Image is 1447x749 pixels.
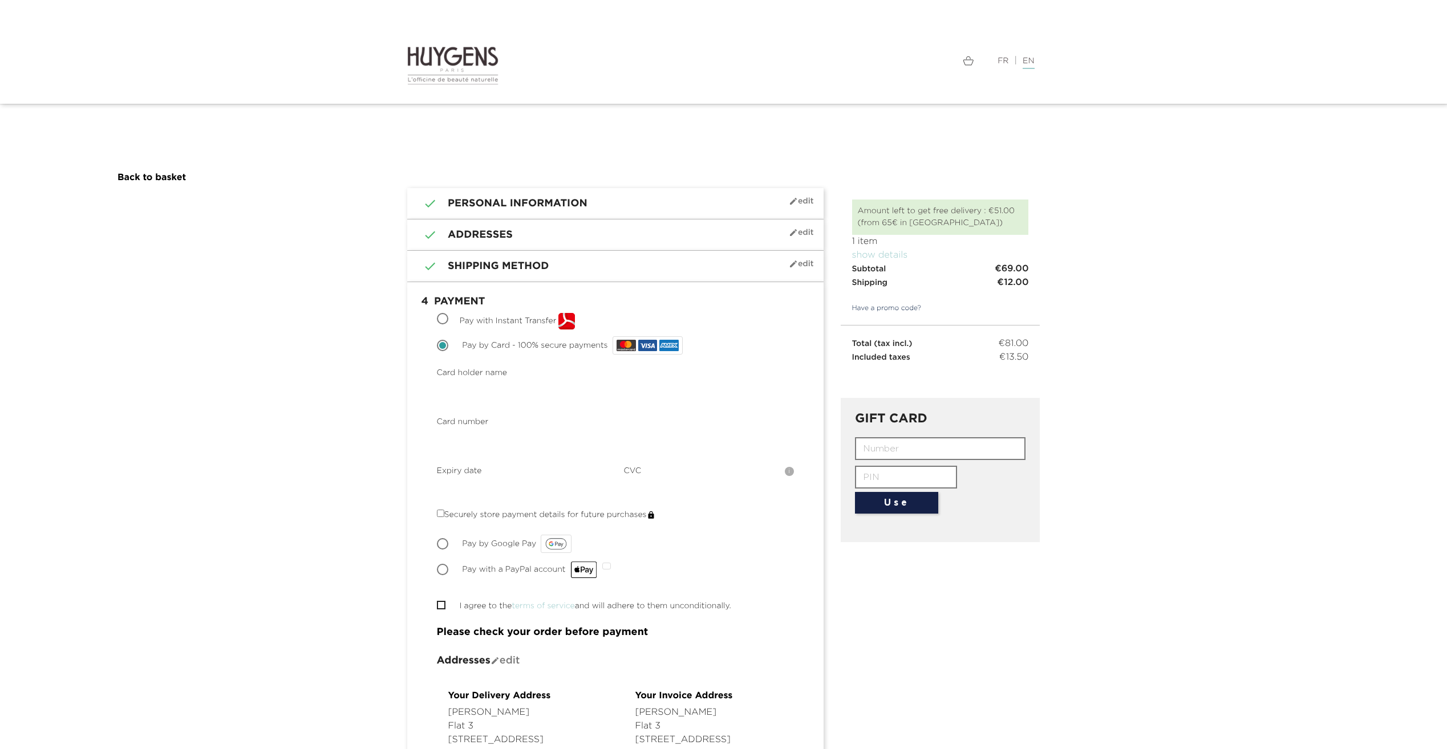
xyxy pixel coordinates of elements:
[462,565,597,573] span: Pay with a PayPal account
[448,691,595,702] h4: Your Delivery Address
[852,235,1029,249] p: 1 item
[624,478,794,504] iframe: paypal_card_cvv_field
[855,492,938,514] button: Use
[789,228,814,237] span: Edit
[437,459,482,477] label: Expiry date
[512,602,575,610] a: terms of service
[437,410,489,428] label: Card number
[855,437,1026,460] input: Number
[437,379,794,406] iframe: paypal_card_name_field
[416,259,815,273] h1: Shipping Method
[416,291,815,314] h1: Payment
[852,251,908,260] a: show details
[437,510,444,517] input: Securely store payment details for future purchaseslock
[852,353,910,361] span: Included taxes
[416,259,431,273] i: 
[617,340,635,351] img: MASTERCARD
[491,656,500,665] i: mode_edit
[995,262,1028,276] span: €69.00
[416,197,431,210] i: 
[647,511,655,519] img: lock
[789,259,798,268] i: mode_edit
[998,337,1028,351] span: €81.00
[999,351,1029,364] span: €13.50
[437,656,794,667] h4: Addresses
[852,364,1029,382] iframe: PayPal Message 1
[852,340,913,348] span: Total (tax incl.)
[437,428,794,455] iframe: paypal_card_number_field
[407,109,1040,141] iframe: PayPal Message 2
[997,276,1028,290] span: €12.00
[437,361,507,379] label: Card holder name
[855,412,1026,426] h3: GIFT CARD
[545,538,567,549] img: google_pay
[785,467,794,476] div: i
[732,54,1040,68] div: |
[462,540,536,548] span: Pay by Google Pay
[416,291,434,314] span: 4
[858,207,1015,227] span: Amount left to get free delivery : €51.00 (from 65€ in [GEOGRAPHIC_DATA])
[460,600,731,612] label: I agree to the and will adhere to them unconditionally.
[789,259,814,268] span: Edit
[558,313,575,329] img: 29x29_square_gif.gif
[462,341,607,349] span: Pay by Card - 100% secure payments
[841,303,922,314] a: Have a promo code?
[491,656,520,666] span: edit
[659,340,678,351] img: AMEX
[416,197,815,210] h1: Personal Information
[855,466,957,489] input: PIN
[407,46,499,86] img: Huygens logo
[437,509,655,521] label: Securely store payment details for future purchases
[789,197,798,206] i: mode_edit
[437,477,607,504] iframe: paypal_card_expiry_field
[117,173,186,182] a: Back to basket
[789,228,798,237] i: mode_edit
[624,459,642,478] label: CVC
[437,627,794,638] h4: Please check your order before payment
[416,228,815,242] h1: Addresses
[852,265,886,273] span: Subtotal
[416,228,431,242] i: 
[789,197,814,206] span: Edit
[852,279,887,287] span: Shipping
[460,317,557,325] span: Pay with Instant Transfer
[635,691,783,702] h4: Your Invoice Address
[638,340,657,351] img: VISA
